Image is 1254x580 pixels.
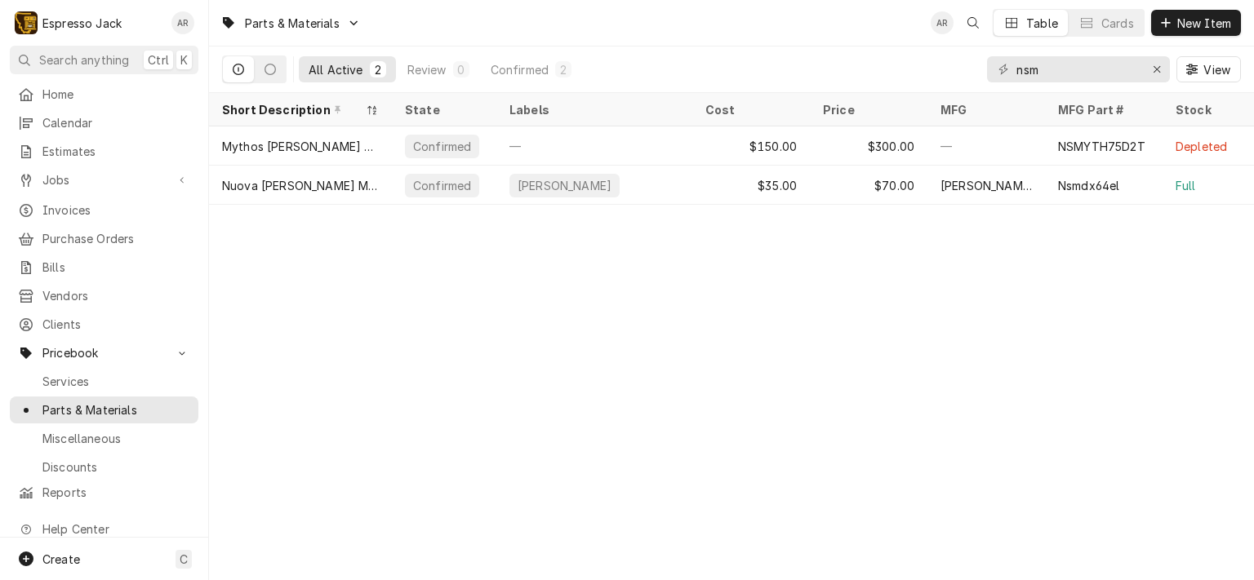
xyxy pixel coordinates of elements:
[1176,101,1238,118] div: Stock
[148,51,169,69] span: Ctrl
[405,101,480,118] div: State
[180,51,188,69] span: K
[1101,15,1134,32] div: Cards
[15,11,38,34] div: Espresso Jack's Avatar
[42,458,190,476] span: Discounts
[222,138,379,155] div: Mythos [PERSON_NAME] Set Ø75mm. D2 Tool steel. w/ Titanium Nitride coating.
[1058,138,1145,155] div: NSMYTH75D2T
[1016,56,1139,82] input: Keyword search
[10,282,198,309] a: Vendors
[10,454,198,480] a: Discounts
[516,177,613,194] div: [PERSON_NAME]
[10,225,198,252] a: Purchase Orders
[42,552,80,566] span: Create
[10,109,198,136] a: Calendar
[1176,138,1227,155] div: Depleted
[1176,177,1196,194] div: Full
[1058,101,1146,118] div: MFG Part #
[42,143,190,160] span: Estimates
[931,11,954,34] div: AR
[171,11,194,34] div: Allan Ross's Avatar
[42,86,190,103] span: Home
[407,61,447,78] div: Review
[10,81,198,108] a: Home
[823,101,911,118] div: Price
[10,254,198,281] a: Bills
[42,230,190,247] span: Purchase Orders
[411,177,473,194] div: Confirmed
[42,15,122,32] div: Espresso Jack
[42,401,190,418] span: Parts & Materials
[496,126,692,166] div: —
[42,344,166,361] span: Pricebook
[15,11,38,34] div: E
[10,425,198,452] a: Miscellaneous
[509,101,679,118] div: Labels
[42,259,190,276] span: Bills
[42,484,190,501] span: Reports
[42,171,166,188] span: Jobs
[1176,56,1241,82] button: View
[1144,56,1170,82] button: Erase input
[10,46,198,74] button: Search anythingCtrlK
[222,101,362,118] div: Short Description
[940,177,1032,194] div: [PERSON_NAME]
[1151,10,1241,36] button: New Item
[171,11,194,34] div: AR
[1200,61,1234,78] span: View
[309,61,363,78] div: All Active
[180,551,188,568] span: C
[42,201,190,219] span: Invoices
[10,479,198,506] a: Reports
[10,339,198,366] a: Go to Pricebook
[42,373,190,390] span: Services
[692,126,810,166] div: $150.00
[931,11,954,34] div: Allan Ross's Avatar
[456,61,466,78] div: 0
[10,138,198,165] a: Estimates
[927,126,1045,166] div: —
[692,166,810,205] div: $35.00
[1026,15,1058,32] div: Table
[960,10,986,36] button: Open search
[10,396,198,423] a: Parts & Materials
[1174,15,1234,32] span: New Item
[42,114,190,131] span: Calendar
[245,15,340,32] span: Parts & Materials
[10,166,198,193] a: Go to Jobs
[214,10,367,37] a: Go to Parts & Materials
[558,61,568,78] div: 2
[1058,177,1119,194] div: Nsmdx64el
[10,516,198,542] a: Go to Help Center
[411,138,473,155] div: Confirmed
[39,51,129,69] span: Search anything
[42,520,189,538] span: Help Center
[491,61,549,78] div: Confirmed
[10,368,198,395] a: Services
[10,197,198,224] a: Invoices
[373,61,383,78] div: 2
[810,166,927,205] div: $70.00
[810,126,927,166] div: $300.00
[10,311,198,338] a: Clients
[42,430,190,447] span: Miscellaneous
[705,101,794,118] div: Cost
[222,177,379,194] div: Nuova [PERSON_NAME] MDX. Ø64mm.
[940,101,1029,118] div: MFG
[42,287,190,304] span: Vendors
[42,316,190,333] span: Clients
